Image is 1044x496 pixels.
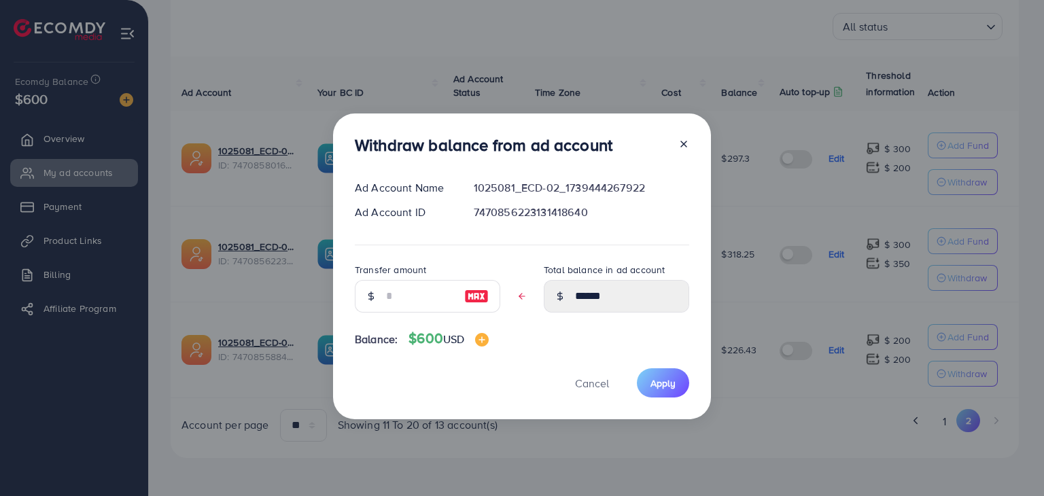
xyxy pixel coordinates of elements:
[408,330,489,347] h4: $600
[544,263,665,277] label: Total balance in ad account
[355,263,426,277] label: Transfer amount
[475,333,489,347] img: image
[986,435,1034,486] iframe: Chat
[344,180,463,196] div: Ad Account Name
[558,368,626,397] button: Cancel
[575,376,609,391] span: Cancel
[344,205,463,220] div: Ad Account ID
[463,180,700,196] div: 1025081_ECD-02_1739444267922
[650,376,676,390] span: Apply
[355,135,612,155] h3: Withdraw balance from ad account
[637,368,689,397] button: Apply
[464,288,489,304] img: image
[355,332,398,347] span: Balance:
[463,205,700,220] div: 7470856223131418640
[443,332,464,347] span: USD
